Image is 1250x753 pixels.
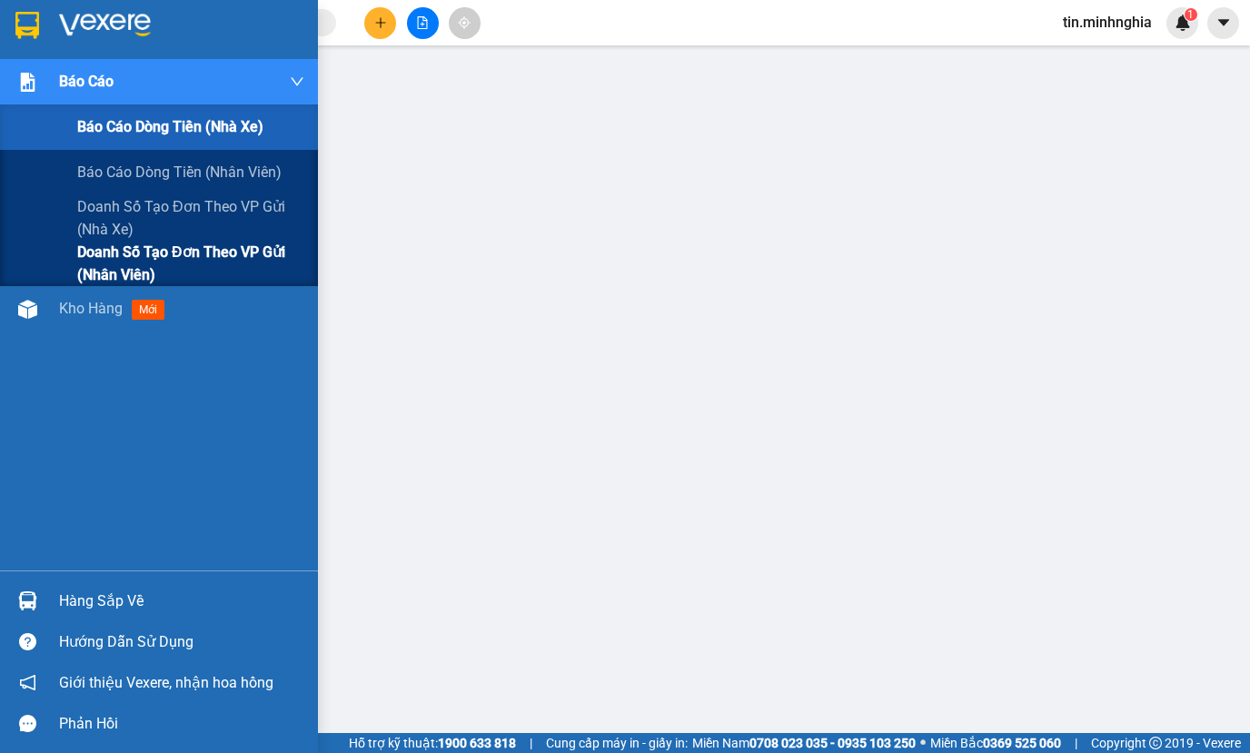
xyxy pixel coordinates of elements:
span: Cung cấp máy in - giấy in: [546,733,688,753]
span: Báo cáo dòng tiền (nhà xe) [77,115,263,138]
img: solution-icon [18,73,37,92]
button: aim [449,7,481,39]
img: logo-vxr [15,12,39,39]
span: mới [132,300,164,320]
button: caret-down [1207,7,1239,39]
div: Phản hồi [59,710,304,738]
span: Doanh số tạo đơn theo VP gửi (nhân viên) [77,241,304,286]
span: Giới thiệu Vexere, nhận hoa hồng [59,671,273,694]
span: Miền Bắc [930,733,1061,753]
sup: 1 [1185,8,1197,21]
button: plus [364,7,396,39]
img: warehouse-icon [18,300,37,319]
span: | [530,733,532,753]
span: Miền Nam [692,733,916,753]
span: 1 [1187,8,1194,21]
span: Doanh số tạo đơn theo VP gửi (nhà xe) [77,195,304,241]
button: file-add [407,7,439,39]
strong: 0708 023 035 - 0935 103 250 [749,736,916,750]
span: Kho hàng [59,300,123,317]
span: ⚪️ [920,739,926,747]
div: Hướng dẫn sử dụng [59,629,304,656]
span: aim [458,16,471,29]
img: icon-new-feature [1175,15,1191,31]
span: | [1075,733,1077,753]
img: warehouse-icon [18,591,37,610]
span: caret-down [1215,15,1232,31]
span: copyright [1149,737,1162,749]
strong: 0369 525 060 [983,736,1061,750]
span: Hỗ trợ kỹ thuật: [349,733,516,753]
strong: 1900 633 818 [438,736,516,750]
span: down [290,74,304,89]
span: file-add [416,16,429,29]
span: Báo cáo dòng tiền (nhân viên) [77,161,282,183]
span: Báo cáo [59,70,114,93]
span: question-circle [19,633,36,650]
span: tin.minhnghia [1048,11,1166,34]
span: message [19,715,36,732]
span: plus [374,16,387,29]
div: Hàng sắp về [59,588,304,615]
span: notification [19,674,36,691]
